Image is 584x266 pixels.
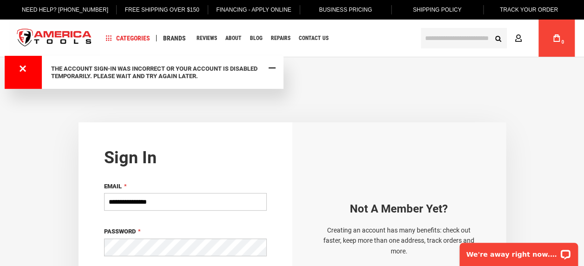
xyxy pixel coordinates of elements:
a: store logo [9,21,99,56]
strong: Not a Member yet? [350,202,448,215]
div: The account sign-in was incorrect or your account is disabled temporarily. Please wait and try ag... [51,65,265,80]
a: About [221,32,246,45]
span: Categories [105,35,150,41]
span: Brands [163,35,186,41]
a: Categories [101,32,154,45]
a: Reviews [192,32,221,45]
button: Search [489,29,507,47]
span: Repairs [271,35,290,41]
img: America Tools [9,21,99,56]
a: 0 [548,20,565,57]
span: Blog [250,35,262,41]
span: Contact Us [299,35,328,41]
span: 0 [561,40,564,45]
p: Creating an account has many benefits: check out faster, keep more than one address, track orders... [318,225,480,256]
a: Contact Us [295,32,333,45]
a: Brands [159,32,190,45]
div: Close Message [266,61,278,73]
span: Shipping Policy [413,7,462,13]
a: Repairs [267,32,295,45]
span: Reviews [197,35,217,41]
a: Blog [246,32,267,45]
strong: Sign in [104,148,157,167]
iframe: LiveChat chat widget [453,237,584,266]
span: Email [104,183,122,190]
span: About [225,35,242,41]
span: Password [104,228,136,235]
